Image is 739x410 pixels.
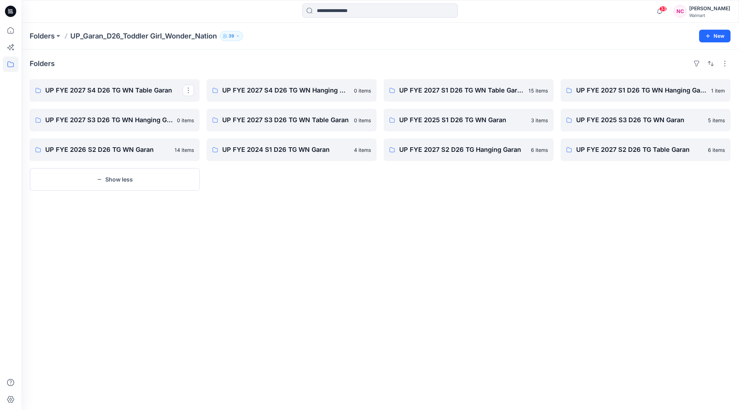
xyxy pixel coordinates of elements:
p: 4 items [354,146,371,154]
p: 15 items [528,87,548,94]
p: UP FYE 2027 S4 D26 TG WN Hanging Garan [222,85,350,95]
a: UP FYE 2027 S2 D26 TG Table Garan6 items [561,138,731,161]
div: NC [674,5,686,18]
a: UP FYE 2027 S4 D26 TG WN Table Garan [30,79,200,102]
a: UP FYE 2024 S1 D26 TG WN Garan4 items [207,138,377,161]
button: Show less [30,168,200,191]
p: 14 items [175,146,194,154]
p: UP FYE 2024 S1 D26 TG WN Garan [222,145,350,155]
p: UP FYE 2027 S1 D26 TG WN Hanging Garan [576,85,707,95]
a: UP FYE 2027 S3 D26 TG WN Table Garan0 items [207,109,377,131]
p: 0 items [177,117,194,124]
a: UP FYE 2026 S2 D26 TG WN Garan14 items [30,138,200,161]
p: 0 items [354,87,371,94]
a: UP FYE 2025 S3 D26 TG WN Garan5 items [561,109,731,131]
a: UP FYE 2027 S3 D26 TG WN Hanging Garan0 items [30,109,200,131]
a: Folders [30,31,55,41]
p: UP FYE 2027 S2 D26 TG Hanging Garan [399,145,527,155]
p: 0 items [354,117,371,124]
p: 5 items [708,117,725,124]
p: 3 items [531,117,548,124]
div: [PERSON_NAME] [689,4,730,13]
p: UP FYE 2027 S4 D26 TG WN Table Garan [45,85,183,95]
p: UP_Garan_D26_Toddler Girl_Wonder_Nation [70,31,217,41]
a: UP FYE 2027 S1 D26 TG WN Hanging Garan1 item [561,79,731,102]
p: UP FYE 2027 S3 D26 TG WN Hanging Garan [45,115,173,125]
button: 39 [220,31,243,41]
p: UP FYE 2025 S3 D26 TG WN Garan [576,115,704,125]
p: UP FYE 2025 S1 D26 TG WN Garan [399,115,527,125]
span: 33 [659,6,667,12]
p: 6 items [531,146,548,154]
p: UP FYE 2027 S1 D26 TG WN Table Garan [399,85,524,95]
button: New [699,30,731,42]
p: UP FYE 2026 S2 D26 TG WN Garan [45,145,170,155]
h4: Folders [30,59,55,68]
a: UP FYE 2027 S4 D26 TG WN Hanging Garan0 items [207,79,377,102]
p: UP FYE 2027 S3 D26 TG WN Table Garan [222,115,350,125]
a: UP FYE 2027 S1 D26 TG WN Table Garan15 items [384,79,554,102]
p: 6 items [708,146,725,154]
p: UP FYE 2027 S2 D26 TG Table Garan [576,145,704,155]
p: 39 [229,32,234,40]
a: UP FYE 2025 S1 D26 TG WN Garan3 items [384,109,554,131]
div: Walmart [689,13,730,18]
a: UP FYE 2027 S2 D26 TG Hanging Garan6 items [384,138,554,161]
p: 1 item [711,87,725,94]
